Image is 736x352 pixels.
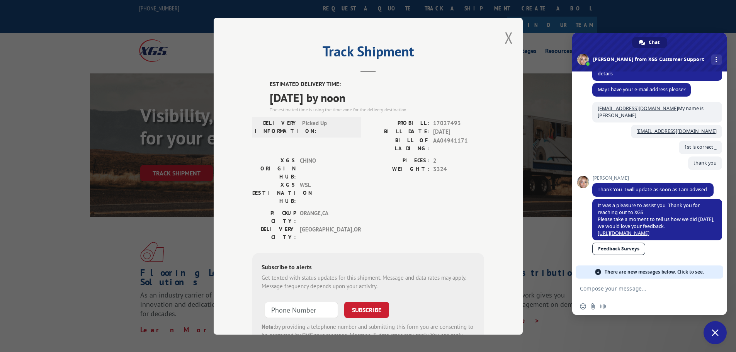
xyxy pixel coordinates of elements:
label: PICKUP CITY: [252,209,296,225]
button: Close modal [505,27,513,48]
span: [GEOGRAPHIC_DATA] , OR [300,225,352,241]
span: Picked Up [302,119,354,135]
span: AA04941171 [433,136,484,152]
span: [PERSON_NAME] [592,175,714,181]
span: Chat [649,37,660,48]
a: [EMAIL_ADDRESS][DOMAIN_NAME] [636,128,717,134]
span: Insert an emoji [580,303,586,309]
span: Audio message [600,303,606,309]
label: XGS DESTINATION HUB: [252,180,296,205]
span: There are new messages below. Click to see. [605,265,704,279]
div: Get texted with status updates for this shipment. Message and data rates may apply. Message frequ... [262,273,475,291]
span: 1st is correct _ [684,144,717,150]
span: WSL [300,180,352,205]
label: WEIGHT: [368,165,429,174]
span: thank you [694,160,717,166]
a: [EMAIL_ADDRESS][DOMAIN_NAME] [598,105,678,112]
span: CHINO [300,156,352,180]
span: May I have your e-mail address please? [598,86,685,93]
div: The estimated time is using the time zone for the delivery destination. [270,106,484,113]
a: Feedback Surveys [592,243,645,255]
button: SUBSCRIBE [344,301,389,318]
span: My name is [PERSON_NAME] [598,105,704,119]
a: [URL][DOMAIN_NAME] [598,230,649,236]
span: Thank You. I will update as soon as I am advised. [598,186,708,193]
span: ORANGE , CA [300,209,352,225]
label: ESTIMATED DELIVERY TIME: [270,80,484,89]
label: BILL DATE: [368,128,429,136]
span: 2 [433,156,484,165]
span: [DATE] [433,128,484,136]
span: Send a file [590,303,596,309]
label: DELIVERY CITY: [252,225,296,241]
input: Phone Number [265,301,338,318]
div: Subscribe to alerts [262,262,475,273]
label: BILL OF LADING: [368,136,429,152]
label: PIECES: [368,156,429,165]
h2: Track Shipment [252,46,484,61]
label: PROBILL: [368,119,429,128]
strong: Note: [262,323,275,330]
label: XGS ORIGIN HUB: [252,156,296,180]
div: More channels [711,54,722,65]
div: Close chat [704,321,727,344]
span: 17027493 [433,119,484,128]
span: 3324 [433,165,484,174]
span: [DATE] by noon [270,88,484,106]
label: DELIVERY INFORMATION: [255,119,298,135]
span: It was a pleasure to assist you. Thank you for reaching out to XGS. Please take a moment to tell ... [598,202,714,236]
div: by providing a telephone number and submitting this form you are consenting to be contacted by SM... [262,322,475,349]
div: Chat [632,37,667,48]
textarea: Compose your message... [580,285,702,292]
